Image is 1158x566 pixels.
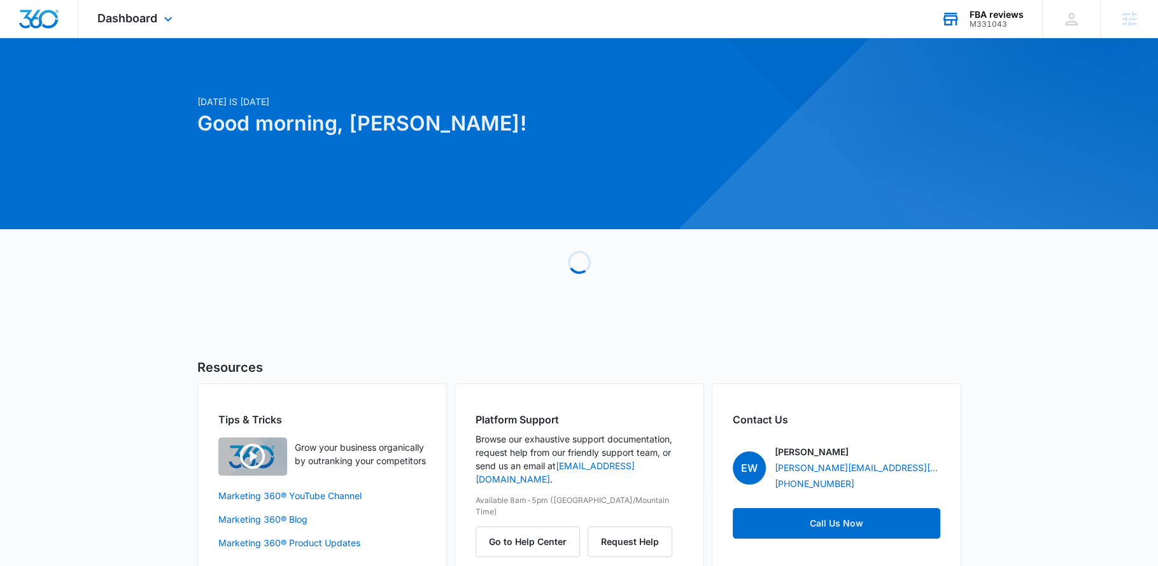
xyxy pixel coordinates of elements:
[733,451,766,485] span: EW
[218,489,426,502] a: Marketing 360® YouTube Channel
[733,508,940,539] a: Call Us Now
[218,412,426,427] h2: Tips & Tricks
[775,445,849,458] p: [PERSON_NAME]
[197,95,702,108] p: [DATE] is [DATE]
[476,432,683,486] p: Browse our exhaustive support documentation, request help from our friendly support team, or send...
[775,477,854,490] a: [PHONE_NUMBER]
[733,412,940,427] h2: Contact Us
[218,513,426,526] a: Marketing 360® Blog
[588,527,672,557] button: Request Help
[218,536,426,549] a: Marketing 360® Product Updates
[476,536,588,547] a: Go to Help Center
[218,437,287,476] img: Quick Overview Video
[970,20,1024,29] div: account id
[970,10,1024,20] div: account name
[476,527,580,557] button: Go to Help Center
[197,358,961,377] h5: Resources
[476,412,683,427] h2: Platform Support
[295,441,426,467] p: Grow your business organically by outranking your competitors
[775,461,940,474] a: [PERSON_NAME][EMAIL_ADDRESS][PERSON_NAME][DOMAIN_NAME]
[588,536,672,547] a: Request Help
[476,495,683,518] p: Available 8am-5pm ([GEOGRAPHIC_DATA]/Mountain Time)
[97,11,157,25] span: Dashboard
[197,108,702,139] h1: Good morning, [PERSON_NAME]!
